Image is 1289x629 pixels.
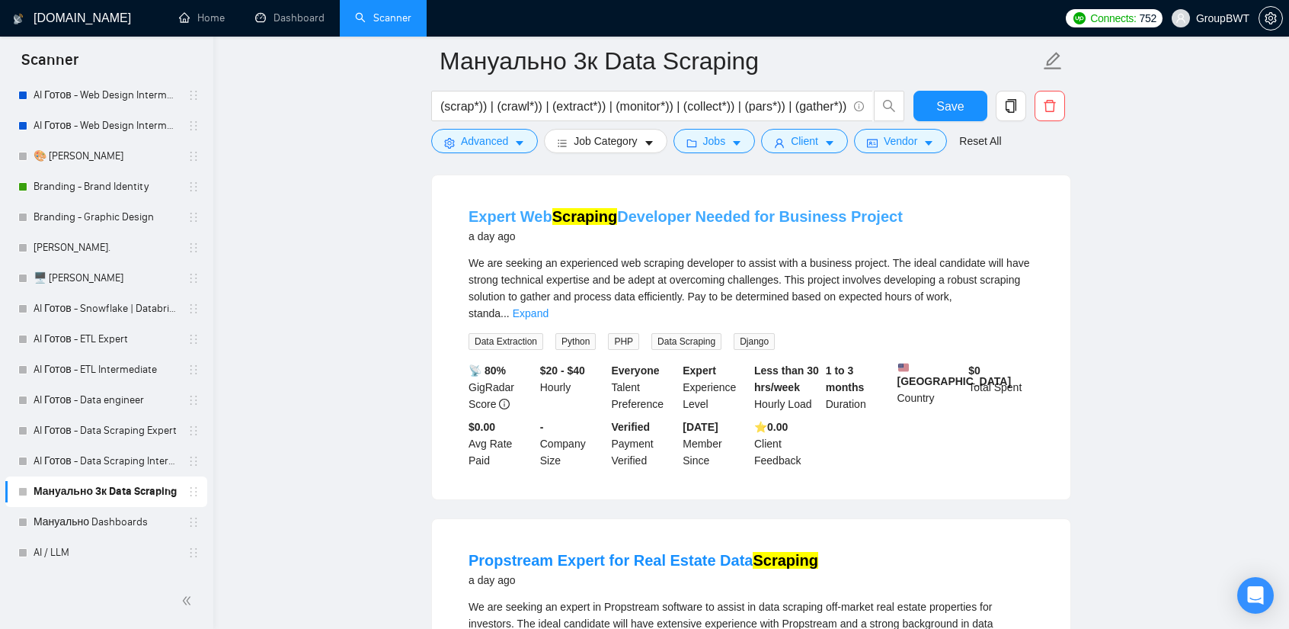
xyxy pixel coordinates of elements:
button: Save [913,91,987,121]
span: folder [686,137,697,149]
a: AI Готов - Web Design Intermediate минус Developer [34,80,178,111]
span: holder [187,89,200,101]
span: Data Scraping [651,333,721,350]
a: 🖥️ [PERSON_NAME] [34,263,178,294]
a: dashboardDashboard [255,11,325,24]
a: AI Готов - Data engineer [34,385,178,416]
img: logo [13,7,24,31]
span: holder [187,364,200,376]
b: $20 - $40 [540,364,585,377]
span: holder [187,272,200,284]
a: AI Готов - Data Scraping Expert [34,416,178,446]
b: 📡 80% [469,364,506,377]
button: userClientcaret-down [761,129,848,153]
span: Client [791,133,818,149]
div: Country [894,362,966,412]
span: user [1175,13,1186,24]
img: 🇺🇸 [898,362,909,373]
b: [GEOGRAPHIC_DATA] [897,362,1012,387]
a: Branding - Graphic Design [34,202,178,233]
span: Connects: [1090,10,1136,27]
a: Мануально Dashboards [34,507,178,538]
span: caret-down [923,137,934,149]
span: PHP [608,333,639,350]
span: holder [187,455,200,467]
span: caret-down [824,137,835,149]
div: Hourly Load [751,362,823,412]
span: info-circle [854,101,864,111]
b: Everyone [612,364,660,377]
span: Jobs [703,133,726,149]
span: search [875,99,904,113]
a: Expert WebScrapingDeveloper Needed for Business Project [469,208,903,225]
span: Save [936,97,964,116]
div: a day ago [469,571,818,589]
div: Payment Verified [609,419,680,469]
a: AI Готов - ETL Expert [34,324,178,355]
span: holder [187,486,200,498]
button: idcardVendorcaret-down [854,129,947,153]
a: 🎨 [PERSON_NAME] [34,141,178,172]
span: Data Extraction [469,333,543,350]
span: holder [187,242,200,254]
b: ⭐️ 0.00 [754,421,788,433]
a: 🗄️ [PERSON_NAME] [34,568,178,599]
a: AI Готов - ETL Intermediate [34,355,178,385]
button: copy [996,91,1026,121]
input: Search Freelance Jobs... [440,97,847,116]
span: holder [187,150,200,162]
a: AI Готов - Snowflake | Databricks [34,294,178,324]
span: delete [1035,99,1064,113]
button: settingAdvancedcaret-down [431,129,538,153]
button: setting [1259,6,1283,30]
a: Branding - Brand Identity [34,172,178,202]
span: idcard [867,137,878,149]
span: caret-down [731,137,742,149]
span: caret-down [514,137,525,149]
a: homeHome [179,11,225,24]
mark: Scraping [552,208,618,225]
span: holder [187,181,200,193]
span: info-circle [499,399,510,409]
a: Reset All [959,133,1001,149]
span: copy [996,99,1025,113]
span: We are seeking an experienced web scraping developer to assist with a business project. The ideal... [469,257,1029,319]
button: search [874,91,904,121]
a: Propstream Expert for Real Estate DataScraping [469,552,818,569]
span: edit [1043,51,1063,71]
b: - [540,421,544,433]
div: We are seeking an experienced web scraping developer to assist with a business project. The ideal... [469,255,1034,322]
span: setting [444,137,455,149]
b: Verified [612,421,651,433]
div: GigRadar Score [465,362,537,412]
b: Expert [683,364,716,377]
div: Talent Preference [609,362,680,412]
img: upwork-logo.png [1073,12,1086,24]
button: barsJob Categorycaret-down [544,129,667,153]
a: AI Готов - Data Scraping Intermediate [34,446,178,477]
div: Total Spent [965,362,1037,412]
button: folderJobscaret-down [673,129,756,153]
span: holder [187,394,200,406]
b: $0.00 [469,421,495,433]
a: Expand [513,307,549,319]
span: holder [187,547,200,559]
div: Avg Rate Paid [465,419,537,469]
span: holder [187,211,200,223]
span: 752 [1140,10,1156,27]
span: double-left [181,593,197,608]
a: AI Готов - Web Design Intermediate минус Development [34,111,178,141]
span: Django [734,333,775,350]
span: Advanced [461,133,508,149]
a: AI / LLM [34,538,178,568]
button: delete [1035,91,1065,121]
b: Less than 30 hrs/week [754,364,819,393]
b: $ 0 [968,364,980,377]
a: [PERSON_NAME]. [34,233,178,263]
span: holder [187,120,200,132]
div: Duration [823,362,894,412]
span: bars [557,137,568,149]
span: setting [1259,12,1282,24]
span: holder [187,516,200,528]
div: Company Size [537,419,609,469]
